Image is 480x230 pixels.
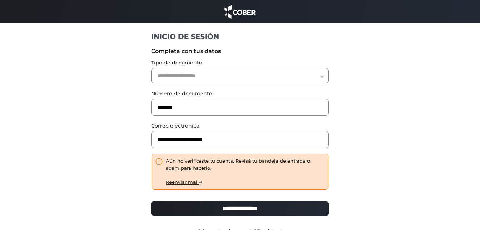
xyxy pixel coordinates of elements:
[166,158,325,186] div: Aún no verificaste tu cuenta. Revisá tu bandeja de entrada o spam para hacerlo.
[151,47,329,56] label: Completa con tus datos
[151,90,329,97] label: Número de documento
[151,59,329,67] label: Tipo de documento
[151,32,329,41] h1: INICIO DE SESIÓN
[151,122,329,130] label: Correo electrónico
[166,179,202,185] a: Reenviar mail
[223,4,258,20] img: cober_marca.png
